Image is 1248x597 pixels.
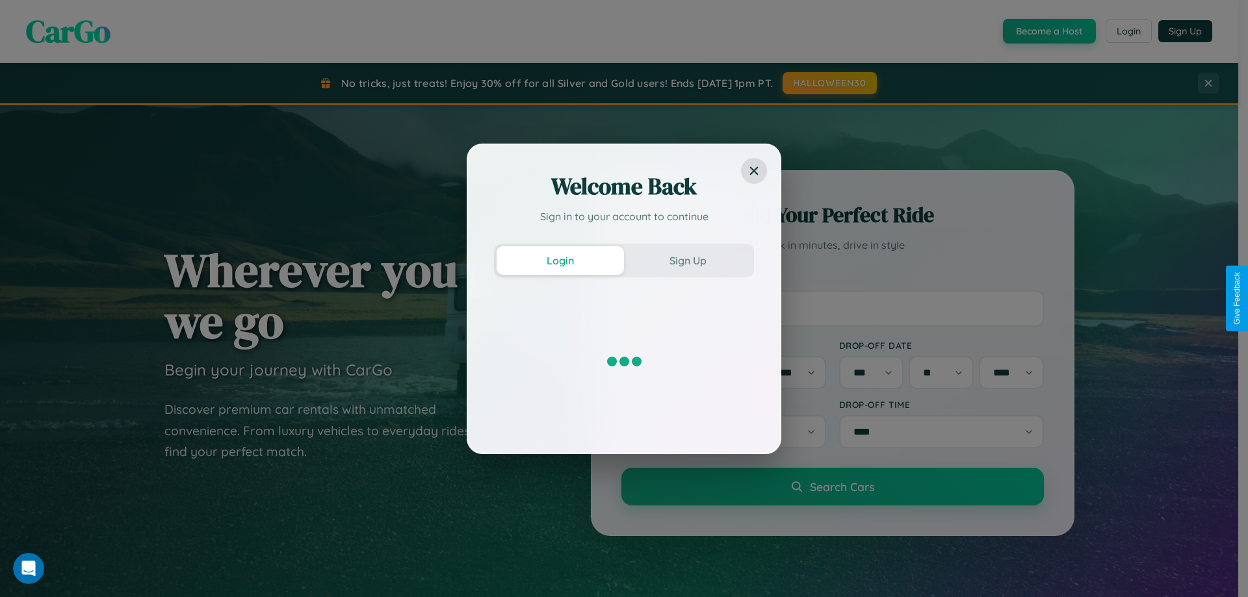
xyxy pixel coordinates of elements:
p: Sign in to your account to continue [494,209,754,224]
div: Give Feedback [1232,272,1241,325]
h2: Welcome Back [494,171,754,202]
button: Sign Up [624,246,751,275]
button: Login [497,246,624,275]
iframe: Intercom live chat [13,553,44,584]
